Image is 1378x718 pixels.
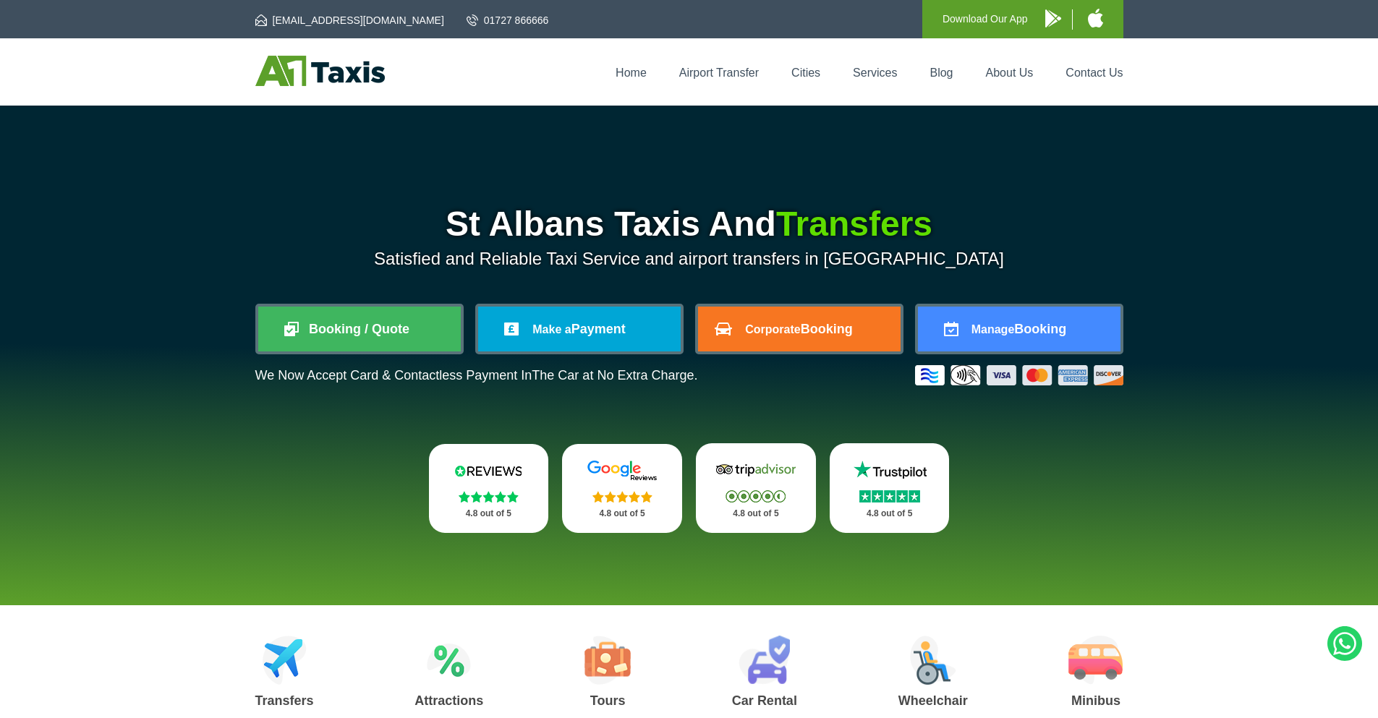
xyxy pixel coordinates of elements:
img: Trustpilot [846,459,933,481]
img: A1 Taxis St Albans LTD [255,56,385,86]
h3: Wheelchair [898,694,968,707]
img: A1 Taxis iPhone App [1088,9,1103,27]
img: Wheelchair [910,636,956,685]
img: Google [579,460,665,482]
img: Credit And Debit Cards [915,365,1123,385]
a: About Us [986,67,1034,79]
img: Stars [459,491,519,503]
img: Minibus [1068,636,1123,685]
a: Trustpilot Stars 4.8 out of 5 [830,443,950,533]
a: Blog [930,67,953,79]
p: We Now Accept Card & Contactless Payment In [255,368,698,383]
img: Car Rental [739,636,790,685]
a: Services [853,67,897,79]
p: 4.8 out of 5 [445,505,533,523]
img: Tours [584,636,631,685]
p: Download Our App [943,10,1028,28]
a: Reviews.io Stars 4.8 out of 5 [429,444,549,533]
p: 4.8 out of 5 [578,505,666,523]
h3: Transfers [255,694,314,707]
img: Stars [726,490,786,503]
span: Transfers [776,205,932,243]
a: Booking / Quote [258,307,461,351]
h1: St Albans Taxis And [255,207,1123,242]
p: Satisfied and Reliable Taxi Service and airport transfers in [GEOGRAPHIC_DATA] [255,249,1123,269]
img: Attractions [427,636,471,685]
a: CorporateBooking [698,307,901,351]
img: Reviews.io [445,460,532,482]
a: Airport Transfer [679,67,759,79]
a: Tripadvisor Stars 4.8 out of 5 [696,443,816,533]
img: A1 Taxis Android App [1045,9,1061,27]
h3: Minibus [1068,694,1123,707]
a: Home [616,67,647,79]
h3: Attractions [414,694,483,707]
h3: Tours [584,694,631,707]
img: Airport Transfers [263,636,307,685]
a: Google Stars 4.8 out of 5 [562,444,682,533]
img: Tripadvisor [713,459,799,481]
span: Make a [532,323,571,336]
a: Make aPayment [478,307,681,351]
img: Stars [859,490,920,503]
h3: Car Rental [732,694,797,707]
img: Stars [592,491,652,503]
span: The Car at No Extra Charge. [532,368,697,382]
p: 4.8 out of 5 [712,505,800,523]
span: Manage [971,323,1015,336]
span: Corporate [745,323,800,336]
a: Contact Us [1066,67,1123,79]
a: [EMAIL_ADDRESS][DOMAIN_NAME] [255,13,444,27]
a: 01727 866666 [467,13,549,27]
p: 4.8 out of 5 [846,505,934,523]
a: Cities [791,67,820,79]
a: ManageBooking [918,307,1120,351]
